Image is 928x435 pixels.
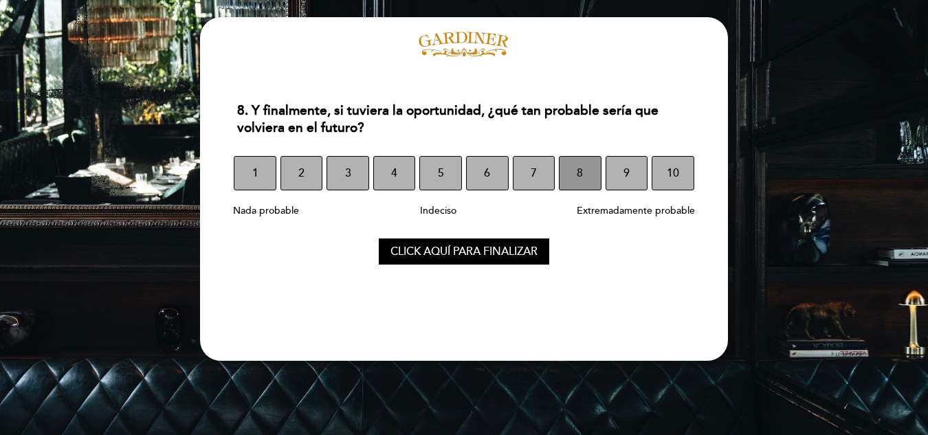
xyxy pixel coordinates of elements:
span: 5 [438,154,444,192]
span: Extremadamente probable [577,205,695,216]
button: 9 [606,156,648,190]
button: 4 [373,156,416,190]
button: 6 [466,156,509,190]
button: 1 [234,156,276,190]
span: Indeciso [420,205,456,216]
button: 5 [419,156,462,190]
button: 2 [280,156,323,190]
button: 3 [327,156,369,190]
span: 8 [577,154,583,192]
button: Click aquí para finalizar [379,238,549,265]
span: 2 [298,154,305,192]
span: Nada probable [233,205,299,216]
img: header_1689598030.png [416,31,512,58]
span: 9 [623,154,630,192]
span: 1 [252,154,258,192]
span: 4 [391,154,397,192]
span: 10 [667,154,679,192]
button: 10 [652,156,694,190]
span: 6 [484,154,490,192]
div: 8. Y finalmente, si tuviera la oportunidad, ¿qué tan probable sería que volviera en el futuro? [226,94,701,145]
span: 3 [345,154,351,192]
button: 8 [559,156,601,190]
span: 7 [531,154,537,192]
button: 7 [513,156,555,190]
